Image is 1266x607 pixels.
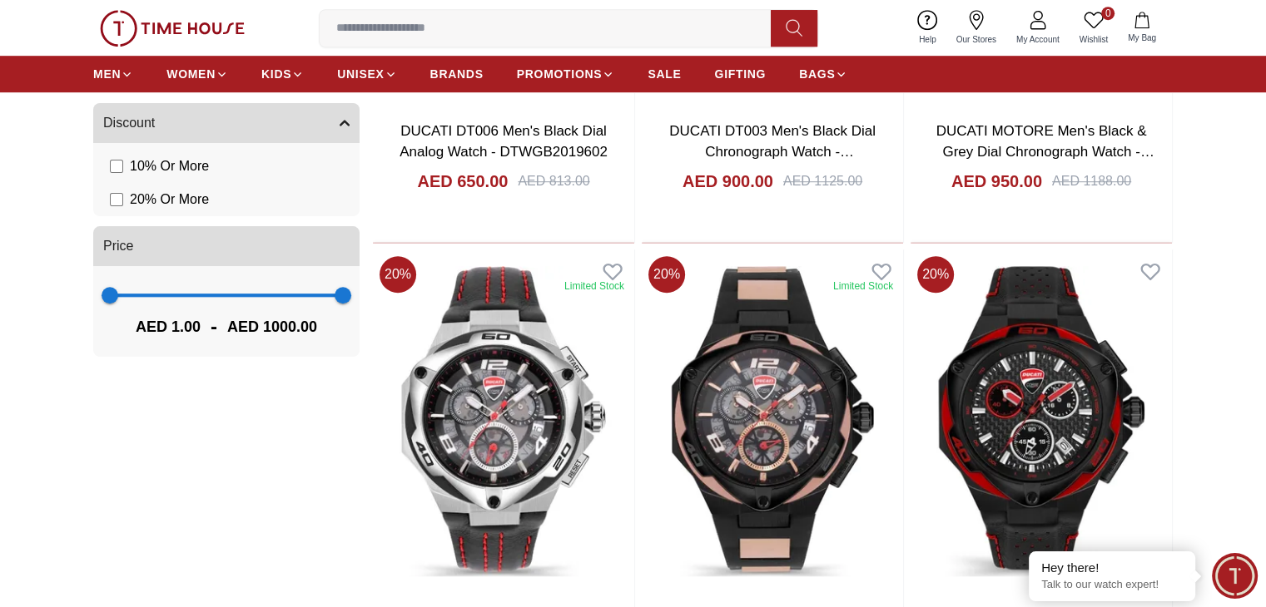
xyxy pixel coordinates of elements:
span: 20 % Or More [130,190,209,210]
a: DUCATI DT003 Men's Black Dial Chronograph Watch - DTWGC2019102 [669,123,876,181]
div: Limited Stock [564,279,624,293]
a: Help [909,7,946,49]
a: MEN [93,59,133,89]
a: DUCATI MOTORE Men's Black & Grey Dial Chronograph Watch - DTWGO0000308 [936,123,1154,181]
div: AED 813.00 [518,171,589,191]
span: My Bag [1121,32,1163,44]
a: SALE [648,59,681,89]
span: PROMOTIONS [517,66,603,82]
button: Price [93,226,360,266]
span: UNISEX [337,66,384,82]
button: My Bag [1118,8,1166,47]
img: DUCATI MOTORE Men's Black Dial Chronograph Watch - DTWGC2019004 [911,249,1172,593]
a: 0Wishlist [1070,7,1118,49]
span: 20 % [917,256,954,293]
span: BAGS [799,66,835,82]
a: WOMEN [166,59,228,89]
p: Talk to our watch expert! [1041,578,1183,592]
div: AED 1125.00 [783,171,862,191]
a: UNISEX [337,59,396,89]
a: PROMOTIONS [517,59,615,89]
div: Chat Widget [1212,553,1258,599]
span: Price [103,236,133,256]
span: Help [912,33,943,46]
span: My Account [1010,33,1066,46]
img: DUCATI MOTORE Men's Black Dial Chronograph Watch - DTWGO0000306 [642,249,903,593]
a: BAGS [799,59,847,89]
input: 20% Or More [110,193,123,206]
h4: AED 900.00 [683,170,773,193]
div: Hey there! [1041,560,1183,576]
input: 10% Or More [110,160,123,173]
span: Discount [103,113,155,133]
span: WOMEN [166,66,216,82]
div: Limited Stock [833,279,893,293]
img: DUCATI MOTORE Men's Black Dial Chronograph Watch - DTWGC0000302 [373,249,634,593]
span: GIFTING [714,66,766,82]
span: Wishlist [1073,33,1115,46]
span: SALE [648,66,681,82]
span: BRANDS [430,66,484,82]
a: DUCATI DT006 Men's Black Dial Analog Watch - DTWGB2019602 [400,123,608,160]
a: GIFTING [714,59,766,89]
span: Our Stores [950,33,1003,46]
span: 20 % [380,256,416,293]
button: Discount [93,103,360,143]
h4: AED 650.00 [417,170,508,193]
a: Our Stores [946,7,1006,49]
h4: AED 950.00 [951,170,1042,193]
span: - [201,313,227,340]
div: AED 1188.00 [1052,171,1131,191]
span: 20 % [648,256,685,293]
span: 10 % Or More [130,156,209,176]
span: AED 1.00 [136,315,201,338]
img: ... [100,10,245,47]
span: MEN [93,66,121,82]
span: KIDS [261,66,291,82]
span: AED 1000.00 [227,315,317,338]
a: BRANDS [430,59,484,89]
span: 0 [1101,7,1115,20]
a: KIDS [261,59,304,89]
